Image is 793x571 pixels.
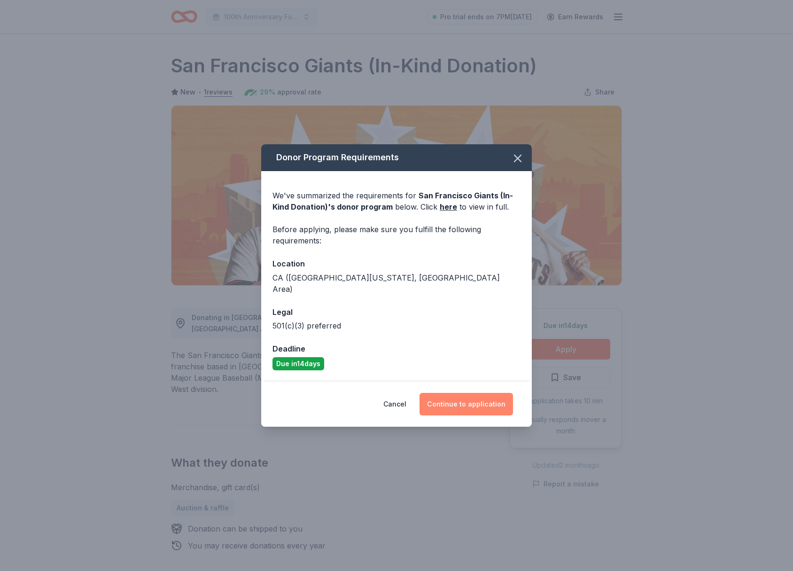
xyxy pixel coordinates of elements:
div: Donor Program Requirements [261,144,532,171]
div: 501(c)(3) preferred [272,320,521,331]
div: Due in 14 days [272,357,324,370]
div: Location [272,258,521,270]
div: Before applying, please make sure you fulfill the following requirements: [272,224,521,246]
button: Continue to application [420,393,513,415]
button: Cancel [383,393,406,415]
div: Legal [272,306,521,318]
a: here [440,201,457,212]
div: Deadline [272,343,521,355]
div: CA ([GEOGRAPHIC_DATA][US_STATE], [GEOGRAPHIC_DATA] Area) [272,272,521,295]
div: We've summarized the requirements for below. Click to view in full. [272,190,521,212]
